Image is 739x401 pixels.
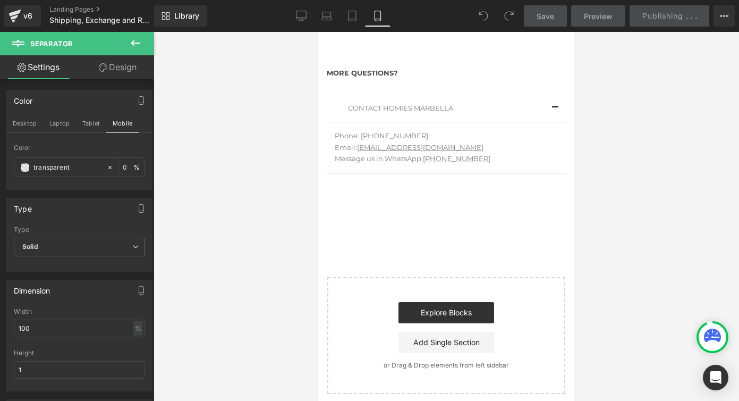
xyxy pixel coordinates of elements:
[76,114,106,132] button: Tablet
[38,111,165,120] a: [EMAIL_ADDRESS][DOMAIN_NAME]
[537,11,554,22] span: Save
[104,122,172,131] a: [PHONE_NUMBER]
[29,71,226,82] p: CONTACT HOMIĒS MARBELLA
[16,99,109,108] span: Phone: [PHONE_NUMBER]
[14,308,145,315] div: Width
[14,144,145,152] div: Color
[80,270,175,291] a: Explore Blocks
[314,5,339,27] a: Laptop
[14,349,145,357] div: Height
[133,321,143,336] div: %
[571,5,625,27] a: Preview
[703,365,728,390] div: Open Intercom Messenger
[22,243,38,250] b: Solid
[365,5,390,27] a: Mobile
[49,16,151,24] span: Shipping, Exchange and Returns
[4,5,41,27] a: v6
[339,5,365,27] a: Tablet
[26,330,230,337] p: or Drag & Drop elements from left sidebar
[288,5,314,27] a: Desktop
[473,5,494,27] button: Undo
[30,39,73,48] span: Separator
[154,5,207,27] a: New Library
[49,5,172,14] a: Landing Pages
[80,300,175,321] a: Add Single Section
[174,11,199,21] span: Library
[106,114,139,132] button: Mobile
[43,114,76,132] button: Laptop
[498,5,520,27] button: Redo
[16,110,239,133] p: Email: Message us in WhatsApp:
[79,55,156,79] a: Design
[14,280,50,295] div: Dimension
[21,9,35,23] div: v6
[6,114,43,132] button: Desktop
[713,5,735,27] button: More
[14,320,145,337] input: auto
[14,198,32,213] div: Type
[8,37,79,45] strong: MORE QUESTIONS?
[584,11,613,22] span: Preview
[118,158,144,177] div: %
[14,361,145,379] input: auto
[33,162,101,173] input: Color
[14,90,32,105] div: Color
[14,226,145,233] div: Type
